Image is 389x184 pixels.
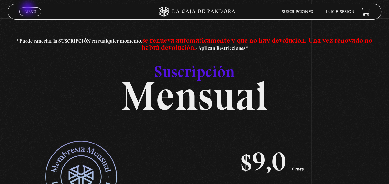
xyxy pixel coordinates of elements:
[292,167,304,172] span: / mes
[282,10,313,14] a: Suscripciones
[241,146,252,177] span: $
[8,37,381,51] h3: * Puede cancelar la SUSCRIPCIÓN en cualquier momento, - Aplican Restricciones *
[361,7,370,16] a: View your shopping cart
[241,146,286,177] bdi: 9,0
[154,62,235,81] span: Suscripción
[25,10,36,14] span: Menu
[141,36,373,52] span: se renueva automáticamente y que no hay devolución. Una vez renovado no habrá devolución.
[8,51,381,108] h2: Mensual
[326,10,354,14] a: Inicie sesión
[23,15,38,20] span: Cerrar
